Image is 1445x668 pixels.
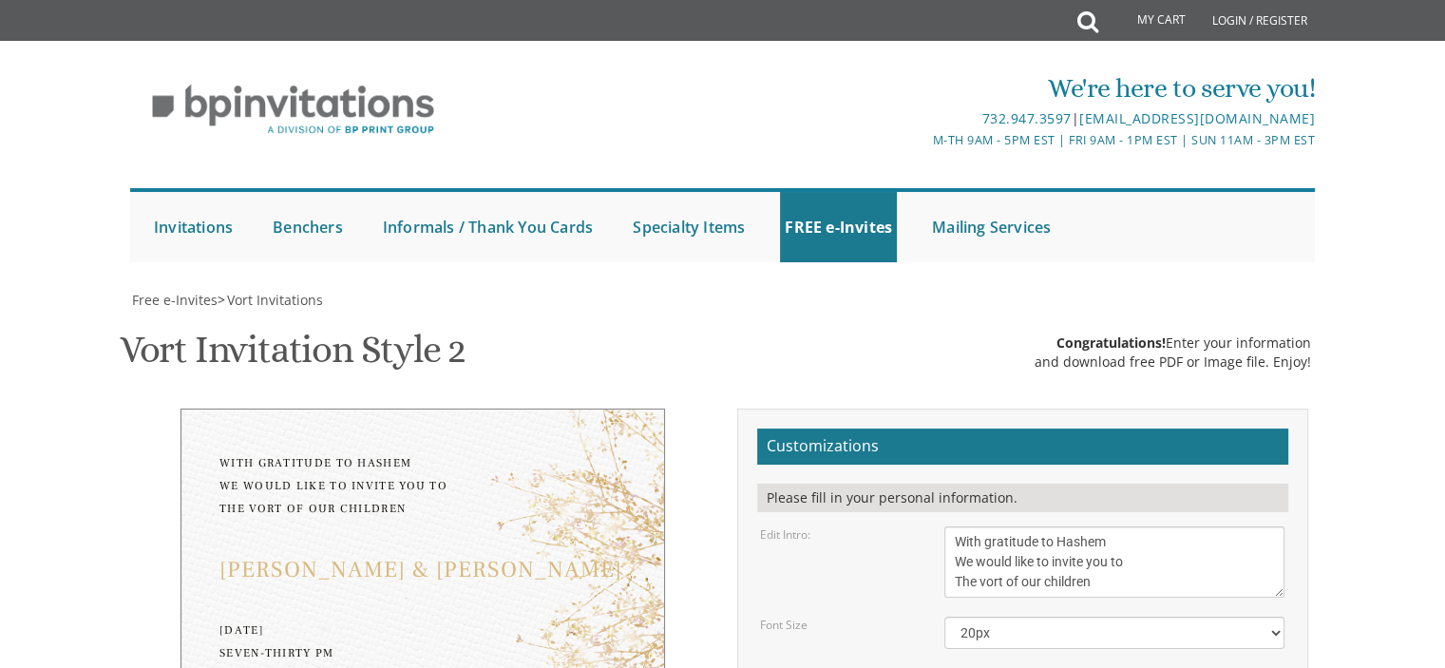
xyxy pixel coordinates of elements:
[760,617,808,633] label: Font Size
[218,291,323,309] span: >
[149,192,238,262] a: Invitations
[981,109,1071,127] a: 732.947.3597
[132,291,218,309] span: Free e-Invites
[219,559,626,582] div: [PERSON_NAME] & [PERSON_NAME]
[757,429,1288,465] h2: Customizations
[757,484,1288,512] div: Please fill in your personal information.
[1056,334,1166,352] span: Congratulations!
[1079,109,1315,127] a: [EMAIL_ADDRESS][DOMAIN_NAME]
[927,192,1055,262] a: Mailing Services
[219,452,626,521] div: With gratitude to Hashem We would like to invite you to The vort of our children
[225,291,323,309] a: Vort Invitations
[1096,2,1199,40] a: My Cart
[120,329,466,385] h1: Vort Invitation Style 2
[526,69,1315,107] div: We're here to serve you!
[227,291,323,309] span: Vort Invitations
[130,291,218,309] a: Free e-Invites
[130,70,456,149] img: BP Invitation Loft
[526,107,1315,130] div: |
[1035,353,1311,372] div: and download free PDF or Image file. Enjoy!
[378,192,598,262] a: Informals / Thank You Cards
[760,526,810,543] label: Edit Intro:
[268,192,348,262] a: Benchers
[780,192,897,262] a: FREE e-Invites
[944,526,1284,598] textarea: With gratitude to Hashem We would like to invite you to The vort of our children
[628,192,750,262] a: Specialty Items
[526,130,1315,150] div: M-Th 9am - 5pm EST | Fri 9am - 1pm EST | Sun 11am - 3pm EST
[1035,334,1311,353] div: Enter your information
